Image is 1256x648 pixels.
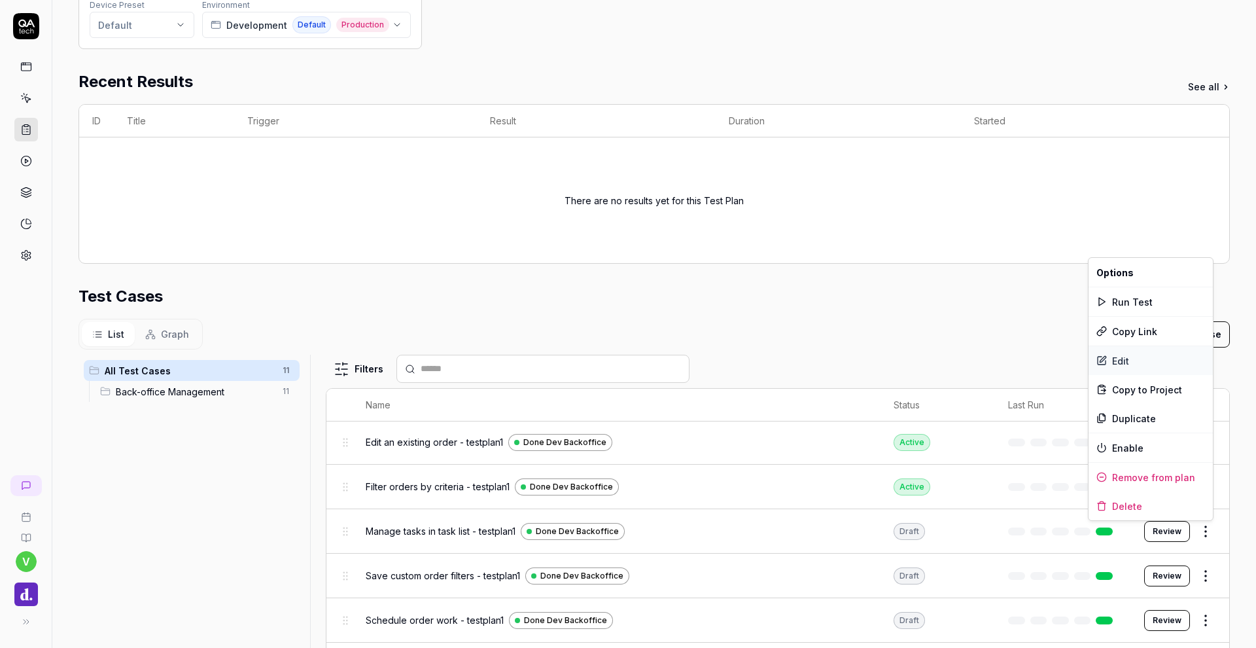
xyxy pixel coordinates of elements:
a: Edit [1089,346,1213,375]
div: Run Test [1089,287,1213,316]
div: Copy Link [1089,317,1213,346]
div: Remove from plan [1089,463,1213,492]
div: Enable [1089,433,1213,462]
div: Delete [1089,492,1213,520]
span: Copy to Project [1112,383,1182,397]
div: Duplicate [1089,404,1213,433]
span: Options [1096,266,1134,279]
